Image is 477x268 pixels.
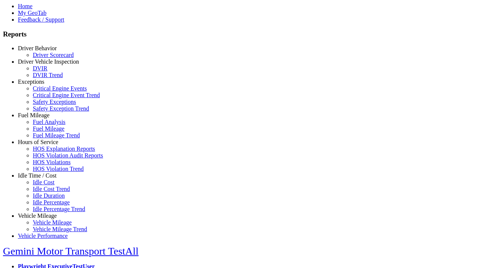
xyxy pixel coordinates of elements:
a: Critical Engine Events [33,85,87,92]
a: Idle Duration [33,192,65,199]
a: DVIR Trend [33,72,63,78]
a: Vehicle Mileage [18,213,57,219]
a: HOS Violation Trend [33,166,84,172]
a: HOS Explanation Reports [33,146,95,152]
a: My GeoTab [18,10,47,16]
a: Driver Behavior [18,45,57,51]
a: Driver Vehicle Inspection [18,58,79,65]
a: Safety Exception Trend [33,105,89,112]
a: Feedback / Support [18,16,64,23]
a: Idle Percentage Trend [33,206,85,212]
a: Driver Scorecard [33,52,74,58]
a: DVIR [33,65,47,71]
a: Hours of Service [18,139,58,145]
a: HOS Violation Audit Reports [33,152,103,159]
a: Fuel Analysis [33,119,66,125]
a: Idle Percentage [33,199,70,205]
a: Gemini Motor Transport TestAll [3,245,139,257]
a: Safety Exceptions [33,99,76,105]
a: Home [18,3,32,9]
a: Vehicle Mileage [33,219,72,226]
h3: Reports [3,30,474,38]
a: Idle Time / Cost [18,172,57,179]
a: Vehicle Performance [18,233,68,239]
a: Fuel Mileage [33,125,64,132]
a: Idle Cost Trend [33,186,70,192]
a: HOS Violations [33,159,70,165]
a: Exceptions [18,79,44,85]
a: Critical Engine Event Trend [33,92,100,98]
a: Idle Cost [33,179,54,185]
a: Fuel Mileage Trend [33,132,80,138]
a: Fuel Mileage [18,112,50,118]
a: Vehicle Mileage Trend [33,226,87,232]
